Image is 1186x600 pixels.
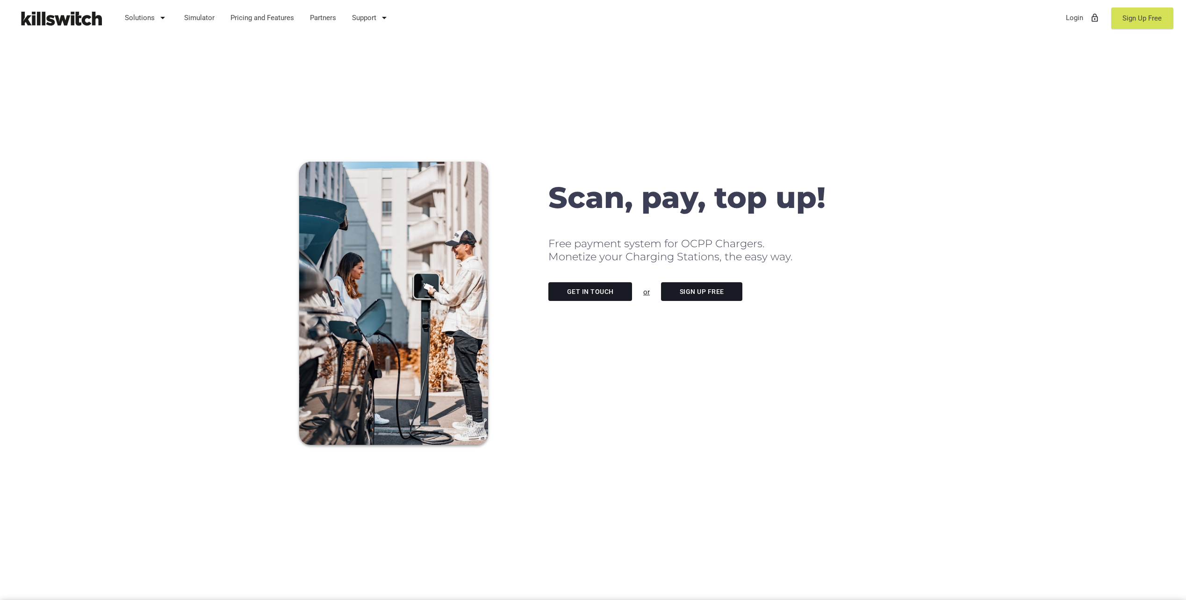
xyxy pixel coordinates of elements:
[548,282,632,301] a: Get in touch
[306,6,341,30] a: Partners
[548,181,887,214] h1: Scan, pay, top up!
[121,6,173,30] a: Solutions
[299,162,488,445] img: Couple charging EV with mobile payments
[1111,7,1173,29] a: Sign Up Free
[548,237,887,264] h2: Free payment system for OCPP Chargers. Monetize your Charging Stations, the easy way.
[379,7,390,29] i: arrow_drop_down
[1090,7,1100,29] i: lock_outline
[643,288,650,296] u: or
[14,7,108,30] img: Killswitch
[661,282,742,301] a: Sign Up Free
[226,6,299,30] a: Pricing and Features
[348,6,395,30] a: Support
[157,7,168,29] i: arrow_drop_down
[180,6,219,30] a: Simulator
[1062,6,1104,30] a: Loginlock_outline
